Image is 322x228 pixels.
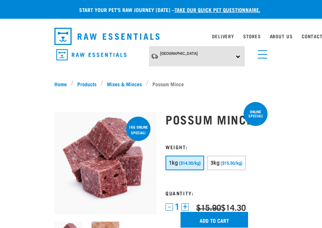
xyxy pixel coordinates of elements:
[207,156,246,170] button: 3kg ($15.30/kg)
[166,203,173,211] button: -
[181,212,248,228] input: Add to cart
[56,49,126,61] img: Raw Essentials Logo
[103,80,146,88] a: Mixes & Minces
[166,144,268,150] h3: Weight:
[181,203,189,211] button: +
[74,80,101,88] a: Products
[175,203,179,211] span: 1
[54,80,268,88] nav: breadcrumbs
[169,160,178,166] span: 1kg
[48,25,274,48] nav: dropdown navigation
[196,202,246,212] div: $14.30
[243,35,261,37] a: Stores
[160,51,198,55] span: [GEOGRAPHIC_DATA]
[166,190,268,196] h3: Quantity:
[175,8,260,11] a: take our quick pet questionnaire.
[54,28,159,45] img: Raw Essentials Logo
[54,112,156,214] img: 1102 Possum Mince 01
[151,53,158,59] img: van-moving.png
[254,46,268,59] a: menu
[166,156,204,170] button: 1kg ($14.30/kg)
[211,160,220,166] span: 3kg
[212,35,234,37] a: Delivery
[54,80,71,88] a: Home
[221,161,242,166] span: ($15.30/kg)
[270,35,293,37] a: About Us
[179,161,201,166] span: ($14.30/kg)
[196,205,221,209] strike: $15.90
[166,112,268,126] h1: Possum Mince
